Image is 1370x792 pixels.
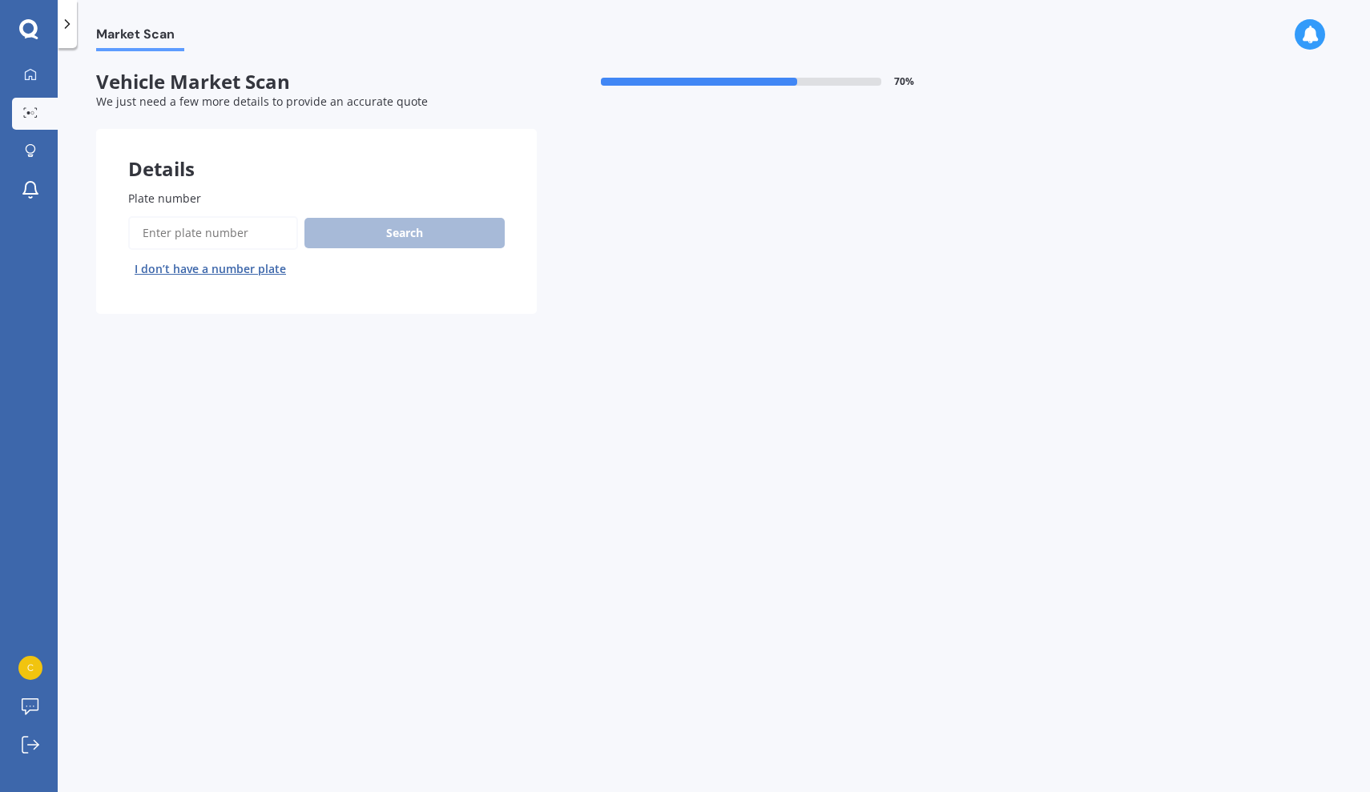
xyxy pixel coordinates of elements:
[128,256,292,282] button: I don’t have a number plate
[96,70,537,94] span: Vehicle Market Scan
[96,129,537,177] div: Details
[894,76,914,87] span: 70 %
[128,216,298,250] input: Enter plate number
[96,26,184,48] span: Market Scan
[96,94,428,109] span: We just need a few more details to provide an accurate quote
[128,191,201,206] span: Plate number
[18,656,42,680] img: 42ae6f13bf689215cfa872c1297c0135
